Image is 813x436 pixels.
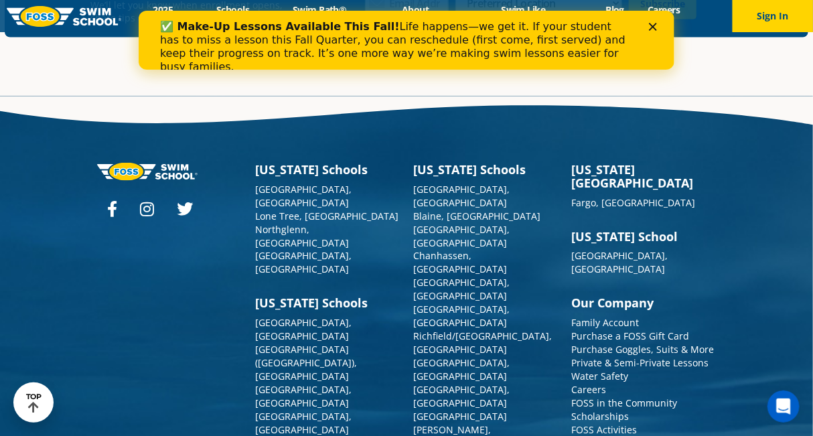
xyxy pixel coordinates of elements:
a: [GEOGRAPHIC_DATA] ([GEOGRAPHIC_DATA]), [GEOGRAPHIC_DATA] [255,344,357,383]
a: Blaine, [GEOGRAPHIC_DATA] [413,210,540,222]
a: Private & Semi-Private Lessons [571,357,709,370]
h3: [US_STATE] School [571,230,716,243]
a: [GEOGRAPHIC_DATA], [GEOGRAPHIC_DATA] [255,384,352,410]
a: Swim Path® Program [261,3,378,29]
iframe: Intercom live chat banner [139,11,674,70]
a: [GEOGRAPHIC_DATA], [GEOGRAPHIC_DATA] [255,183,352,209]
img: FOSS Swim School Logo [7,6,121,27]
a: [GEOGRAPHIC_DATA], [GEOGRAPHIC_DATA] [571,250,668,276]
a: Fargo, [GEOGRAPHIC_DATA] [571,196,695,209]
h3: [US_STATE][GEOGRAPHIC_DATA] [571,163,716,190]
a: Family Account [571,317,639,330]
a: [GEOGRAPHIC_DATA], [GEOGRAPHIC_DATA] [413,303,510,330]
h3: [US_STATE] Schools [413,163,558,176]
a: [GEOGRAPHIC_DATA], [GEOGRAPHIC_DATA] [413,277,510,303]
a: Lone Tree, [GEOGRAPHIC_DATA] [255,210,398,222]
a: [GEOGRAPHIC_DATA], [GEOGRAPHIC_DATA] [255,250,352,276]
a: [GEOGRAPHIC_DATA], [GEOGRAPHIC_DATA] [413,223,510,249]
a: About FOSS [378,3,453,29]
a: Chanhassen, [GEOGRAPHIC_DATA] [413,250,507,276]
a: [GEOGRAPHIC_DATA], [GEOGRAPHIC_DATA] [413,357,510,383]
a: [GEOGRAPHIC_DATA], [GEOGRAPHIC_DATA] [255,317,352,343]
a: Richfield/[GEOGRAPHIC_DATA], [GEOGRAPHIC_DATA] [413,330,552,356]
a: 2025 Calendar [121,3,205,29]
a: Scholarships [571,411,629,423]
b: ✅ Make-Up Lessons Available This Fall! [21,9,261,22]
a: [GEOGRAPHIC_DATA], [GEOGRAPHIC_DATA] [413,183,510,209]
h3: [US_STATE] Schools [255,297,400,310]
iframe: Intercom live chat [767,390,800,423]
a: Schools [205,3,261,16]
a: Careers [571,384,606,396]
a: Water Safety [571,370,628,383]
img: Foss-logo-horizontal-white.svg [97,163,198,181]
a: [GEOGRAPHIC_DATA], [GEOGRAPHIC_DATA] [413,384,510,410]
a: Purchase a FOSS Gift Card [571,330,689,343]
a: Careers [636,3,692,16]
div: Life happens—we get it. If your student has to miss a lesson this Fall Quarter, you can reschedul... [21,9,493,63]
div: TOP [26,392,42,413]
a: Northglenn, [GEOGRAPHIC_DATA] [255,223,349,249]
a: Blog [594,3,636,16]
a: FOSS in the Community [571,397,677,410]
div: Close [510,12,524,20]
h3: [US_STATE] Schools [255,163,400,176]
a: Purchase Goggles, Suits & More [571,344,714,356]
a: Swim Like [PERSON_NAME] [453,3,594,29]
h3: Our Company [571,297,716,310]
